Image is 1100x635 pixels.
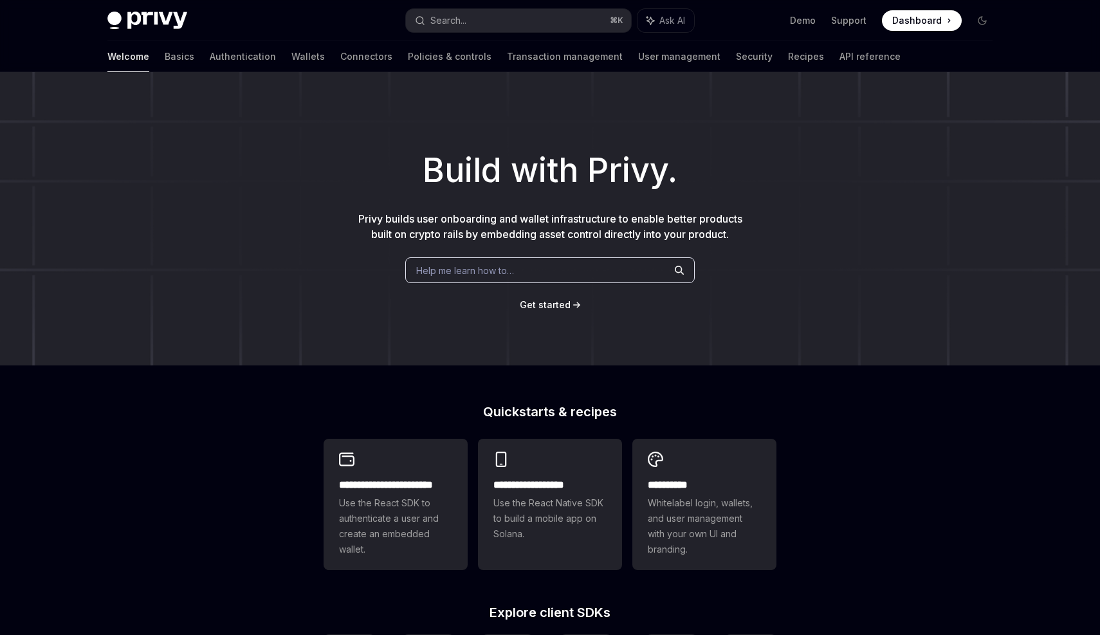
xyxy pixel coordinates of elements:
a: Get started [520,299,571,311]
button: Search...⌘K [406,9,631,32]
a: **** *****Whitelabel login, wallets, and user management with your own UI and branding. [632,439,776,570]
a: **** **** **** ***Use the React Native SDK to build a mobile app on Solana. [478,439,622,570]
span: Get started [520,299,571,310]
a: API reference [839,41,901,72]
span: Use the React SDK to authenticate a user and create an embedded wallet. [339,495,452,557]
a: Authentication [210,41,276,72]
span: Use the React Native SDK to build a mobile app on Solana. [493,495,607,542]
span: Privy builds user onboarding and wallet infrastructure to enable better products built on crypto ... [358,212,742,241]
a: User management [638,41,720,72]
a: Dashboard [882,10,962,31]
a: Policies & controls [408,41,491,72]
span: ⌘ K [610,15,623,26]
a: Basics [165,41,194,72]
a: Transaction management [507,41,623,72]
span: Dashboard [892,14,942,27]
a: Demo [790,14,816,27]
a: Welcome [107,41,149,72]
span: Ask AI [659,14,685,27]
a: Recipes [788,41,824,72]
h1: Build with Privy. [21,145,1079,196]
span: Whitelabel login, wallets, and user management with your own UI and branding. [648,495,761,557]
a: Wallets [291,41,325,72]
h2: Quickstarts & recipes [324,405,776,418]
h2: Explore client SDKs [324,606,776,619]
span: Help me learn how to… [416,264,514,277]
a: Support [831,14,866,27]
button: Toggle dark mode [972,10,993,31]
img: dark logo [107,12,187,30]
button: Ask AI [637,9,694,32]
div: Search... [430,13,466,28]
a: Connectors [340,41,392,72]
a: Security [736,41,773,72]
